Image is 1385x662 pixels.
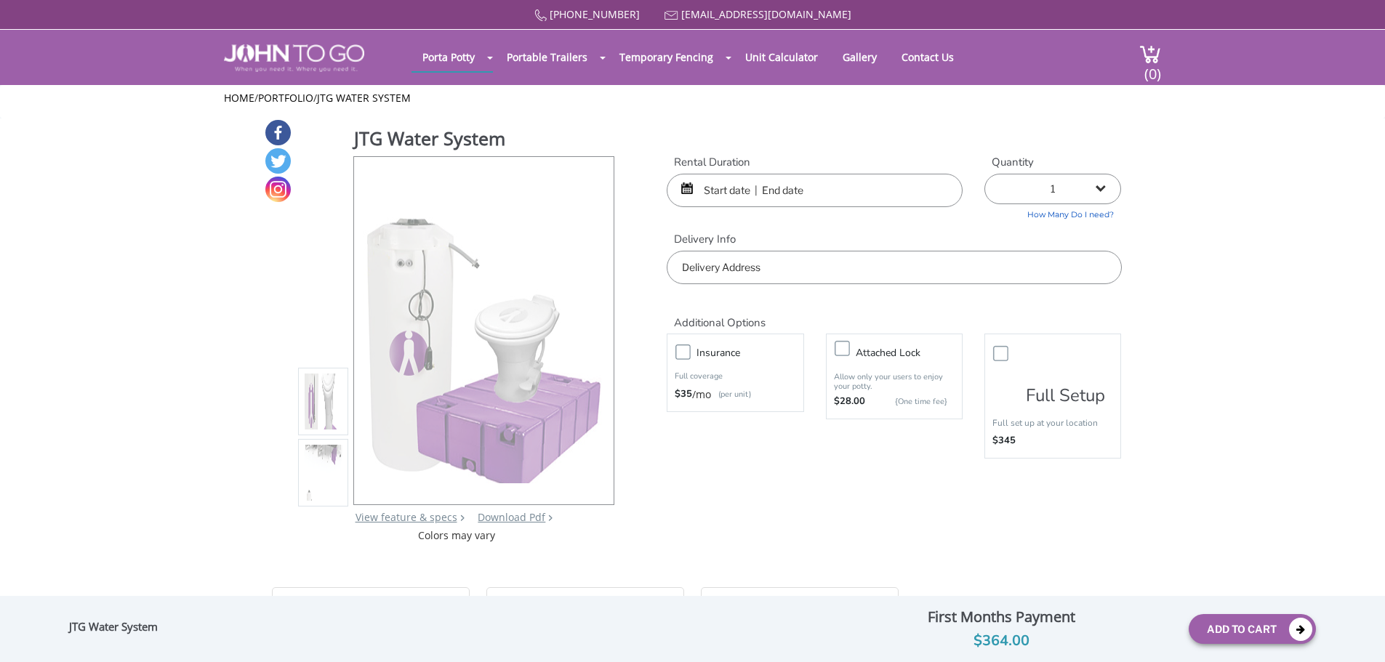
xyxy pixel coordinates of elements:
[609,43,724,71] a: Temporary Fencing
[354,126,616,155] h1: JTG Water System
[496,43,598,71] a: Portable Trailers
[832,43,888,71] a: Gallery
[1144,52,1161,84] span: (0)
[667,174,963,207] input: Start date | End date
[872,395,947,409] p: {One time fee}
[992,416,1113,430] p: Full set up at your location
[734,43,829,71] a: Unit Calculator
[984,155,1121,170] label: Quantity
[224,44,364,72] img: JOHN to go
[675,369,795,384] p: Full coverage
[834,395,865,409] strong: $28.00
[534,9,547,22] img: Call
[224,91,1161,105] ul: / /
[834,372,955,391] p: Allow only your users to enjoy your potty.
[667,232,1121,247] label: Delivery Info
[665,11,678,20] img: Mail
[258,91,313,105] a: Portfolio
[891,43,965,71] a: Contact Us
[667,251,1121,284] input: Delivery Address
[675,387,692,402] strong: $35
[69,620,165,639] div: JTG Water System
[265,120,291,145] a: Facebook
[298,528,616,543] div: Colors may vary
[675,387,795,402] div: /mo
[696,344,810,362] h3: Insurance
[460,514,465,521] img: right arrow icon
[412,43,486,71] a: Porta Potty
[667,299,1121,330] h2: Additional Options
[224,91,254,105] a: Home
[265,177,291,202] a: Instagram
[984,204,1121,221] a: How Many Do I need?
[1026,360,1105,405] h3: Full Setup
[304,302,343,644] img: Product
[711,387,751,402] p: (per unit)
[265,148,291,174] a: Twitter
[356,510,457,524] a: View feature & specs
[1139,44,1161,64] img: cart a
[667,155,963,170] label: Rental Duration
[1189,614,1316,644] button: Add To Cart
[856,344,969,362] h3: Attached lock
[992,434,1016,447] strong: $345
[478,510,545,524] a: Download Pdf
[364,178,603,520] img: Product
[825,605,1177,629] div: First Months Payment
[825,629,1177,653] div: $364.00
[548,514,553,521] img: chevron.png
[304,230,343,573] img: Product
[317,91,411,105] a: JTG Water System
[681,7,851,21] a: [EMAIL_ADDRESS][DOMAIN_NAME]
[550,7,640,21] a: [PHONE_NUMBER]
